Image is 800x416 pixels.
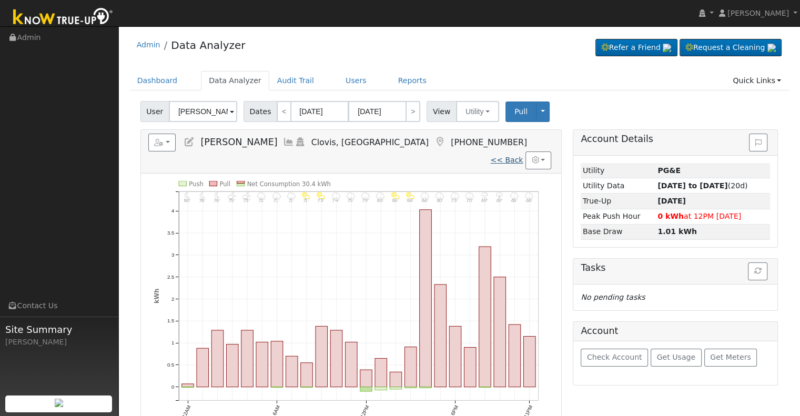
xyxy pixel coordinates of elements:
p: 78° [197,199,208,202]
a: Data Analyzer [171,39,245,52]
a: Refer a Friend [595,39,677,57]
a: > [406,101,420,122]
p: 72° [256,199,267,202]
h5: Account Details [581,134,770,145]
text: 2.5 [167,274,174,280]
rect: onclick="" [420,210,432,387]
i: 12PM - Cloudy [361,192,370,199]
a: Dashboard [129,71,186,90]
rect: onclick="" [316,326,328,387]
button: Utility [456,101,499,122]
td: Base Draw [581,224,655,239]
p: 71° [301,199,312,202]
span: [PERSON_NAME] [200,137,277,147]
text: 0 [171,384,174,390]
i: 8PM - Drizzle [481,192,488,199]
div: [PERSON_NAME] [5,337,113,348]
rect: onclick="" [434,285,447,387]
button: Pull [505,102,536,122]
i: 4AM - PartlyCloudy [242,192,251,199]
i: 5PM - Cloudy [436,192,444,199]
p: 79° [360,199,371,202]
p: 80° [434,199,445,202]
span: [PHONE_NUMBER] [451,137,527,147]
i: 6AM - MostlyCloudy [272,192,281,199]
i: 2PM - PartlyCloudy [391,192,400,199]
p: 74° [330,199,341,202]
span: View [427,101,457,122]
text: 4 [171,208,175,214]
p: 75° [345,199,356,202]
text: 1.5 [167,318,174,323]
a: Login As (last Never) [295,137,306,147]
p: 80° [181,199,193,202]
img: retrieve [767,44,776,52]
p: 85° [375,199,386,202]
rect: onclick="" [241,330,253,387]
i: 11PM - Cloudy [525,192,533,199]
rect: onclick="" [345,342,357,387]
rect: onclick="" [390,372,402,387]
img: retrieve [663,44,671,52]
span: [PERSON_NAME] [727,9,789,17]
rect: onclick="" [226,344,238,387]
a: Data Analyzer [201,71,269,90]
i: 9PM - Thunderstorms [496,192,503,199]
p: 76° [211,199,222,202]
button: Refresh [748,262,767,280]
text: 3 [171,252,174,258]
td: Peak Push Hour [581,209,655,224]
rect: onclick="" [494,277,506,387]
rect: onclick="" [390,387,402,389]
rect: onclick="" [464,347,476,387]
rect: onclick="" [375,358,387,387]
rect: onclick="" [360,370,372,387]
rect: onclick="" [271,387,283,388]
span: (20d) [657,181,747,190]
i: 2AM - MostlyClear [215,192,220,199]
h5: Tasks [581,262,770,273]
span: Get Usage [657,353,695,361]
a: < [277,101,291,122]
rect: onclick="" [330,330,342,387]
strong: 1.01 kWh [657,227,697,236]
text: 2 [171,296,174,301]
rect: onclick="" [211,330,224,387]
rect: onclick="" [301,363,313,387]
i: 5AM - MostlyCloudy [257,192,266,199]
a: Multi-Series Graph [283,137,295,147]
i: No pending tasks [581,293,645,301]
a: Audit Trail [269,71,322,90]
i: 9AM - PartlyCloudy [317,192,325,199]
i: 3PM - PartlyCloudy [406,192,414,199]
p: 70° [464,199,475,202]
p: 68° [524,199,535,202]
rect: onclick="" [197,348,209,387]
rect: onclick="" [524,337,536,387]
rect: onclick="" [509,324,521,387]
a: Request a Cleaning [680,39,782,57]
a: Users [338,71,374,90]
i: 10PM - Cloudy [510,192,519,199]
rect: onclick="" [271,341,283,387]
strong: [DATE] to [DATE] [657,181,727,190]
a: Quick Links [725,71,789,90]
a: << Back [490,156,523,164]
td: True-Up [581,194,655,209]
text: 3.5 [167,230,174,236]
td: at 12PM [DATE] [656,209,771,224]
strong: ID: 17250319, authorized: 09/04/25 [657,166,681,175]
i: 11AM - Cloudy [347,192,355,199]
span: Dates [244,101,277,122]
rect: onclick="" [375,387,387,390]
rect: onclick="" [479,387,491,388]
i: 1PM - MostlyCloudy [376,192,384,199]
i: 8AM - PartlyCloudy [302,192,310,199]
i: 12AM - MostlyClear [185,192,190,199]
strong: 0 kWh [657,212,684,220]
td: Utility Data [581,178,655,194]
rect: onclick="" [404,387,417,388]
p: 73° [449,199,460,202]
p: 71° [286,199,297,202]
button: Check Account [581,349,648,367]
